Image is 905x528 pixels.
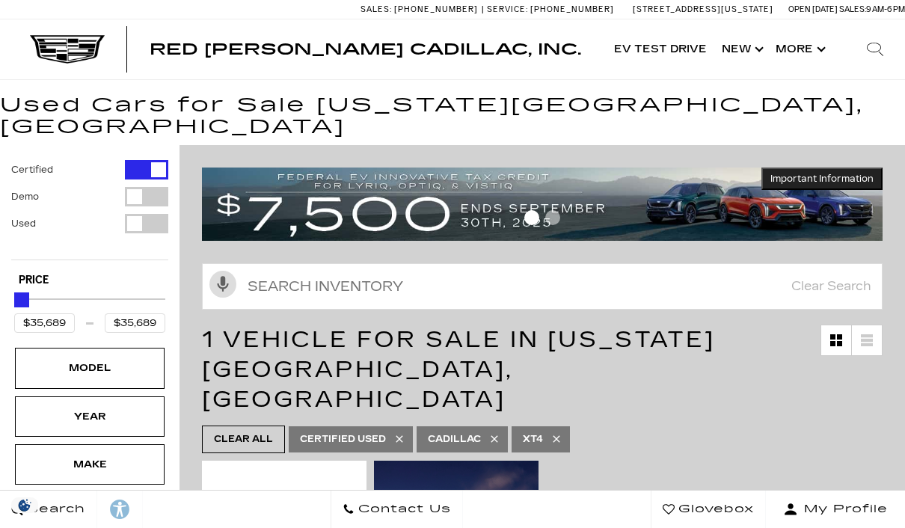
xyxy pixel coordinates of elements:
[214,430,273,449] span: Clear All
[14,292,29,307] div: Maximum Price
[202,263,883,310] input: Search Inventory
[15,396,165,437] div: YearYear
[714,19,768,79] a: New
[150,42,581,57] a: Red [PERSON_NAME] Cadillac, Inc.
[11,189,39,204] label: Demo
[361,5,482,13] a: Sales: [PHONE_NUMBER]
[7,497,42,513] section: Click to Open Cookie Consent Modal
[202,326,715,413] span: 1 Vehicle for Sale in [US_STATE][GEOGRAPHIC_DATA], [GEOGRAPHIC_DATA]
[331,491,463,528] a: Contact Us
[675,499,754,520] span: Glovebox
[150,40,581,58] span: Red [PERSON_NAME] Cadillac, Inc.
[545,210,560,225] span: Go to slide 2
[394,4,478,14] span: [PHONE_NUMBER]
[19,274,161,287] h5: Price
[761,168,883,190] button: Important Information
[524,210,539,225] span: Go to slide 1
[7,497,42,513] img: Opt-Out Icon
[798,499,888,520] span: My Profile
[15,348,165,388] div: ModelModel
[428,430,481,449] span: Cadillac
[866,4,905,14] span: 9 AM-6 PM
[52,456,127,473] div: Make
[23,499,85,520] span: Search
[766,491,905,528] button: Open user profile menu
[361,4,392,14] span: Sales:
[487,4,528,14] span: Service:
[523,430,543,449] span: XT4
[355,499,451,520] span: Contact Us
[11,160,168,260] div: Filter by Vehicle Type
[770,173,874,185] span: Important Information
[15,444,165,485] div: MakeMake
[607,19,714,79] a: EV Test Drive
[105,313,165,333] input: Maximum
[839,4,866,14] span: Sales:
[633,4,773,14] a: [STREET_ADDRESS][US_STATE]
[482,5,618,13] a: Service: [PHONE_NUMBER]
[209,271,236,298] svg: Click to toggle on voice search
[202,168,883,241] img: vrp-tax-ending-august-version
[52,360,127,376] div: Model
[11,162,53,177] label: Certified
[52,408,127,425] div: Year
[14,287,165,333] div: Price
[30,35,105,64] img: Cadillac Dark Logo with Cadillac White Text
[300,430,386,449] span: Certified Used
[788,4,838,14] span: Open [DATE]
[651,491,766,528] a: Glovebox
[11,216,36,231] label: Used
[14,313,75,333] input: Minimum
[768,19,830,79] button: More
[530,4,614,14] span: [PHONE_NUMBER]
